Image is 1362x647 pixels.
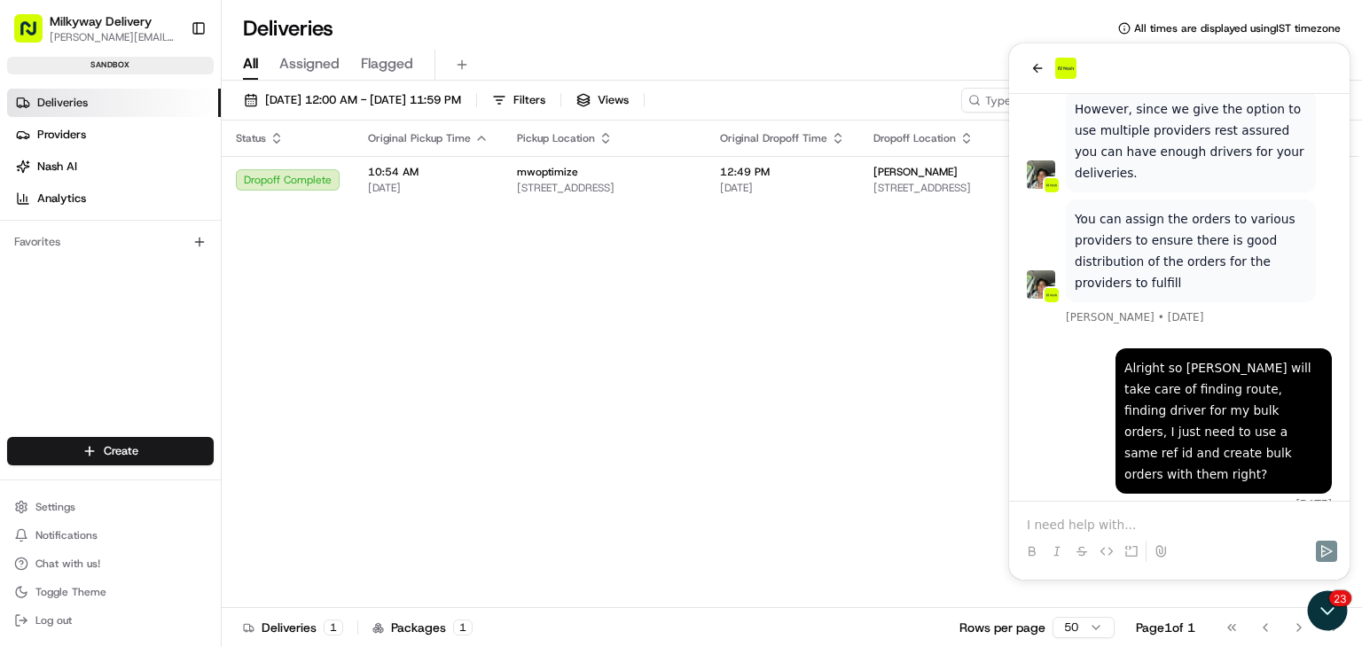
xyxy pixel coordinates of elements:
span: Assigned [279,53,340,74]
button: [DATE] 12:00 AM - [DATE] 11:59 PM [236,88,469,113]
iframe: Open customer support [1305,589,1353,636]
a: Providers [7,121,221,149]
span: Flagged [361,53,413,74]
input: Type to search [961,88,1121,113]
div: Page 1 of 1 [1136,619,1195,636]
div: sandbox [7,57,214,74]
span: Nash AI [37,159,77,175]
button: Chat with us! [7,551,214,576]
h1: Deliveries [243,14,333,43]
div: Favorites [7,228,214,256]
a: Deliveries [7,89,221,117]
span: Providers [37,127,86,143]
span: 12:49 PM [720,165,845,179]
span: Views [598,92,629,108]
span: Deliveries [37,95,88,111]
div: 1 [324,620,343,635]
p: Rows per page [959,619,1045,636]
button: Log out [7,608,214,633]
span: All [243,53,258,74]
span: [PERSON_NAME] [873,165,958,179]
a: Nash AI [7,152,221,181]
span: mwoptimize [517,165,578,179]
span: [STREET_ADDRESS] [873,181,1052,195]
span: Log out [35,613,72,628]
button: Filters [484,88,553,113]
span: Settings [35,500,75,514]
span: Pickup Location [517,131,595,145]
span: [DATE] 12:00 AM - [DATE] 11:59 PM [265,92,461,108]
button: Toggle Theme [7,580,214,604]
button: Milkyway Delivery [50,12,152,30]
span: 10:54 AM [368,165,489,179]
span: Original Pickup Time [368,131,471,145]
span: Original Dropoff Time [720,131,827,145]
button: Milkyway Delivery[PERSON_NAME][EMAIL_ADDRESS][DOMAIN_NAME] [7,7,184,50]
div: Packages [372,619,473,636]
span: Chat with us! [35,557,100,571]
span: Toggle Theme [35,585,106,599]
div: Deliveries [243,619,343,636]
iframe: Customer support window [1009,43,1350,580]
span: [STREET_ADDRESS] [517,181,692,195]
span: Create [104,443,138,459]
button: [PERSON_NAME][EMAIL_ADDRESS][DOMAIN_NAME] [50,30,176,44]
button: Notifications [7,523,214,548]
button: Create [7,437,214,465]
button: Settings [7,495,214,519]
span: All times are displayed using IST timezone [1134,21,1341,35]
span: Notifications [35,528,98,542]
a: Analytics [7,184,221,213]
span: Status [236,131,266,145]
span: Analytics [37,191,86,207]
span: [DATE] [368,181,489,195]
button: Views [568,88,637,113]
span: Dropoff Location [873,131,956,145]
div: 1 [453,620,473,635]
span: Filters [513,92,545,108]
span: [DATE] [720,181,845,195]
